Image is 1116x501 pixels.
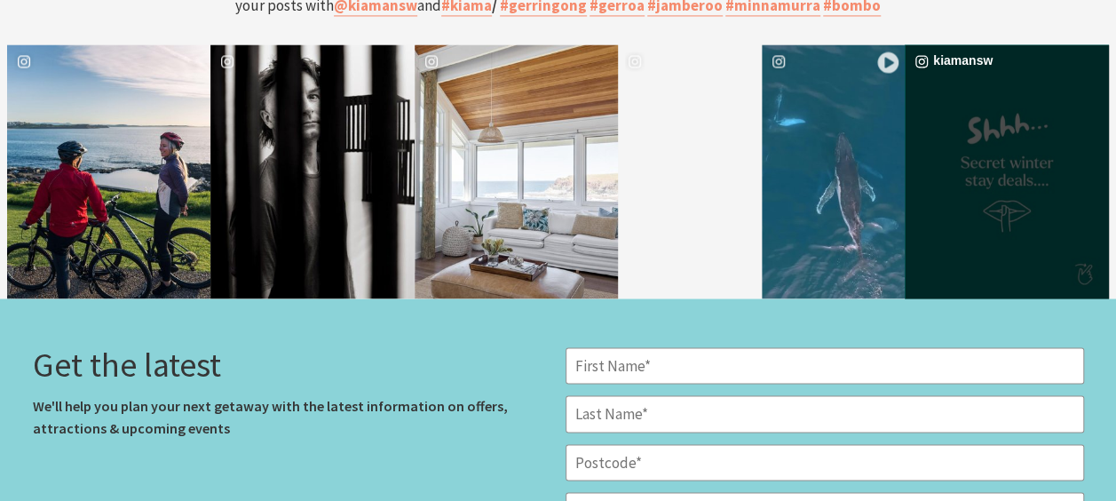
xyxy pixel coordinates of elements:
[905,44,1109,298] button: image gallery, click to learn more about photo: Shhh… Secret Winter Stay Deals Some of our favour...
[762,44,906,298] button: image gallery, click to learn more about photo: Thought whale season was over? Not quite! 🐋 From ...
[415,44,619,298] button: image gallery, click to learn more about photo: Shhh… Secret Winter Stay Deals Some of our favour...
[769,52,788,71] svg: instagram icon
[912,52,931,71] svg: instagram icon
[625,52,645,71] svg: instagram icon
[422,52,441,71] svg: instagram icon
[14,52,34,71] svg: instagram icon
[7,44,211,298] button: image gallery, click to learn more about photo: 🚴‍♀️ Cycling Kiama: Where quads and cameras both ...
[218,52,237,71] svg: instagram icon
[877,52,898,73] svg: play icon
[33,347,551,381] h3: Get the latest
[566,444,1084,481] input: Postcode*
[33,394,551,440] p: We'll help you plan your next getaway with the latest information on offers, attractions & upcomi...
[566,395,1084,433] input: Last Name*
[210,44,415,298] button: image gallery, click to learn more about photo: What’s on around Kiama: Your cultural calendar ju...
[566,347,1084,385] input: First Name*
[933,53,1093,68] span: kiamansw
[618,44,762,298] button: image gallery, click to learn more about photo: Still basking in the glow of the Easter long week...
